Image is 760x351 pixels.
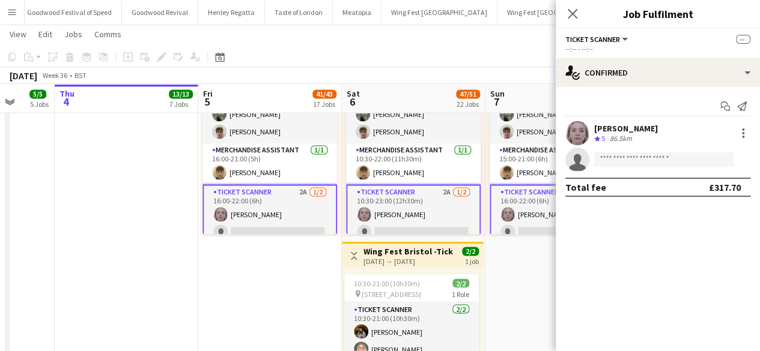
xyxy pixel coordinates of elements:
[456,89,480,98] span: 47/51
[202,184,337,245] app-card-role: Ticket Scanner2A1/216:00-22:00 (6h)[PERSON_NAME]
[34,26,57,42] a: Edit
[490,143,624,184] app-card-role: Merchandise Assistant1/115:00-21:00 (6h)[PERSON_NAME]
[17,1,122,24] button: Goodwood Festival of Speed
[59,26,87,42] a: Jobs
[201,95,213,109] span: 5
[30,100,49,109] div: 5 Jobs
[452,278,469,287] span: 2/2
[362,289,421,298] span: [STREET_ADDRESS]
[333,1,382,24] button: Meatopia
[382,1,497,24] button: Wing Fest [GEOGRAPHIC_DATA]
[198,1,265,24] button: Henley Regatta
[202,143,337,184] app-card-role: Merchandise Assistant1/116:00-21:00 (5h)[PERSON_NAME]
[601,134,605,143] span: 5
[363,246,453,257] h3: Wing Fest Bristol -Tickets, Merch & Games
[490,56,624,234] app-job-card: 11:00-22:00 (11h)4/5 [STREET_ADDRESS]3 RolesGames Host2/211:00-18:00 (7h)[PERSON_NAME][PERSON_NAM...
[38,29,52,40] span: Edit
[497,1,613,24] button: Wing Fest [GEOGRAPHIC_DATA]
[122,1,198,24] button: Goodwood Revival
[736,35,750,44] span: --
[488,95,505,109] span: 7
[490,88,505,99] span: Sun
[169,100,192,109] div: 7 Jobs
[202,56,337,234] app-job-card: 16:00-22:00 (6h)4/5 [STREET_ADDRESS]3 RolesGames Host2/216:00-21:00 (5h)[PERSON_NAME][PERSON_NAME...
[565,44,750,53] div: --:-- - --:--
[556,58,760,87] div: Confirmed
[202,85,337,143] app-card-role: Games Host2/216:00-21:00 (5h)[PERSON_NAME][PERSON_NAME]
[465,256,479,266] div: 1 job
[452,289,469,298] span: 1 Role
[565,35,620,44] span: Ticket Scanner
[169,89,193,98] span: 13/13
[90,26,126,42] a: Comms
[346,143,481,184] app-card-role: Merchandise Assistant1/110:30-22:00 (11h30m)[PERSON_NAME]
[313,100,336,109] div: 17 Jobs
[490,184,624,245] app-card-role: Ticket Scanner2A1/216:00-22:00 (6h)[PERSON_NAME]
[490,85,624,143] app-card-role: Games Host2/211:00-18:00 (7h)[PERSON_NAME][PERSON_NAME]
[64,29,82,40] span: Jobs
[462,247,479,256] span: 2/2
[346,85,481,143] app-card-role: Games Host2/210:30-22:00 (11h30m)[PERSON_NAME][PERSON_NAME]
[345,95,360,109] span: 6
[59,88,74,99] span: Thu
[203,88,213,99] span: Fri
[346,56,481,234] app-job-card: 10:30-23:00 (12h30m)4/5 [STREET_ADDRESS]3 RolesGames Host2/210:30-22:00 (11h30m)[PERSON_NAME][PER...
[346,184,481,245] app-card-role: Ticket Scanner2A1/210:30-23:00 (12h30m)[PERSON_NAME]
[607,134,634,144] div: 86.5km
[556,6,760,22] h3: Job Fulfilment
[709,181,741,193] div: £317.70
[40,71,70,80] span: Week 36
[10,29,26,40] span: View
[74,71,87,80] div: BST
[265,1,333,24] button: Taste of London
[457,100,479,109] div: 22 Jobs
[347,88,360,99] span: Sat
[10,70,37,82] div: [DATE]
[29,89,46,98] span: 5/5
[312,89,336,98] span: 41/43
[565,35,630,44] button: Ticket Scanner
[594,123,658,134] div: [PERSON_NAME]
[354,278,420,287] span: 10:30-21:00 (10h30m)
[363,257,453,266] div: [DATE] → [DATE]
[5,26,31,42] a: View
[94,29,121,40] span: Comms
[565,181,606,193] div: Total fee
[58,95,74,109] span: 4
